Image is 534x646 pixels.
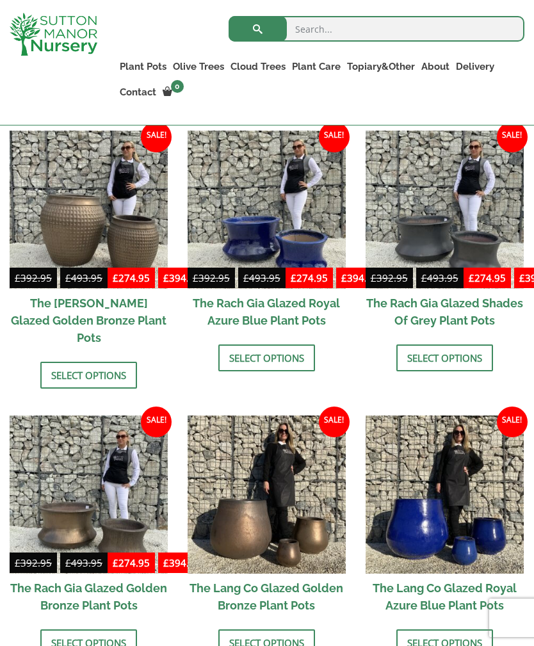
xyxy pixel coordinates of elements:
[227,58,289,76] a: Cloud Trees
[163,556,169,569] span: £
[188,416,346,574] img: The Lang Co Glazed Golden Bronze Plant Pots
[65,556,102,569] bdi: 493.95
[141,122,172,152] span: Sale!
[371,271,376,284] span: £
[344,58,418,76] a: Topiary&Other
[218,344,315,371] a: Select options for “The Rach Gia Glazed Royal Azure Blue Plant Pots”
[10,416,168,620] a: Sale! £392.95-£493.95 £274.95-£394.95 The Rach Gia Glazed Golden Bronze Plant Pots
[163,556,200,569] bdi: 394.95
[497,122,528,152] span: Sale!
[319,122,350,152] span: Sale!
[10,270,108,289] del: -
[170,58,227,76] a: Olive Trees
[243,271,280,284] bdi: 493.95
[40,362,137,389] a: Select options for “The Phu Yen Glazed Golden Bronze Plant Pots”
[188,270,286,289] del: -
[418,58,453,76] a: About
[319,407,350,437] span: Sale!
[341,271,347,284] span: £
[10,13,97,56] img: logo
[108,555,206,574] ins: -
[366,416,524,620] a: Sale! The Lang Co Glazed Royal Azure Blue Plant Pots
[117,83,159,101] a: Contact
[453,58,498,76] a: Delivery
[15,556,20,569] span: £
[159,83,188,101] a: 0
[188,416,346,620] a: Sale! The Lang Co Glazed Golden Bronze Plant Pots
[113,271,118,284] span: £
[15,271,52,284] bdi: 392.95
[366,270,464,289] del: -
[15,556,52,569] bdi: 392.95
[117,58,170,76] a: Plant Pots
[10,416,168,574] img: The Rach Gia Glazed Golden Bronze Plant Pots
[341,271,378,284] bdi: 394.95
[469,271,474,284] span: £
[291,271,328,284] bdi: 274.95
[396,344,493,371] a: Select options for “The Rach Gia Glazed Shades Of Grey Plant Pots”
[193,271,230,284] bdi: 392.95
[519,271,525,284] span: £
[188,131,346,335] a: Sale! £392.95-£493.95 £274.95-£394.95 The Rach Gia Glazed Royal Azure Blue Plant Pots
[113,556,150,569] bdi: 274.95
[497,407,528,437] span: Sale!
[286,270,384,289] ins: -
[193,271,198,284] span: £
[229,16,524,42] input: Search...
[108,270,206,289] ins: -
[65,556,71,569] span: £
[289,58,344,76] a: Plant Care
[163,271,169,284] span: £
[163,271,200,284] bdi: 394.95
[188,574,346,620] h2: The Lang Co Glazed Golden Bronze Plant Pots
[366,131,524,335] a: Sale! £392.95-£493.95 £274.95-£394.95 The Rach Gia Glazed Shades Of Grey Plant Pots
[188,131,346,289] img: The Rach Gia Glazed Royal Azure Blue Plant Pots
[366,131,524,289] img: The Rach Gia Glazed Shades Of Grey Plant Pots
[371,271,408,284] bdi: 392.95
[113,556,118,569] span: £
[113,271,150,284] bdi: 274.95
[10,131,168,289] img: The Phu Yen Glazed Golden Bronze Plant Pots
[10,131,168,352] a: Sale! £392.95-£493.95 £274.95-£394.95 The [PERSON_NAME] Glazed Golden Bronze Plant Pots
[366,416,524,574] img: The Lang Co Glazed Royal Azure Blue Plant Pots
[421,271,427,284] span: £
[171,80,184,93] span: 0
[10,289,168,352] h2: The [PERSON_NAME] Glazed Golden Bronze Plant Pots
[65,271,71,284] span: £
[421,271,458,284] bdi: 493.95
[15,271,20,284] span: £
[469,271,506,284] bdi: 274.95
[141,407,172,437] span: Sale!
[10,555,108,574] del: -
[10,574,168,620] h2: The Rach Gia Glazed Golden Bronze Plant Pots
[188,289,346,335] h2: The Rach Gia Glazed Royal Azure Blue Plant Pots
[65,271,102,284] bdi: 493.95
[366,574,524,620] h2: The Lang Co Glazed Royal Azure Blue Plant Pots
[291,271,296,284] span: £
[243,271,249,284] span: £
[366,289,524,335] h2: The Rach Gia Glazed Shades Of Grey Plant Pots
